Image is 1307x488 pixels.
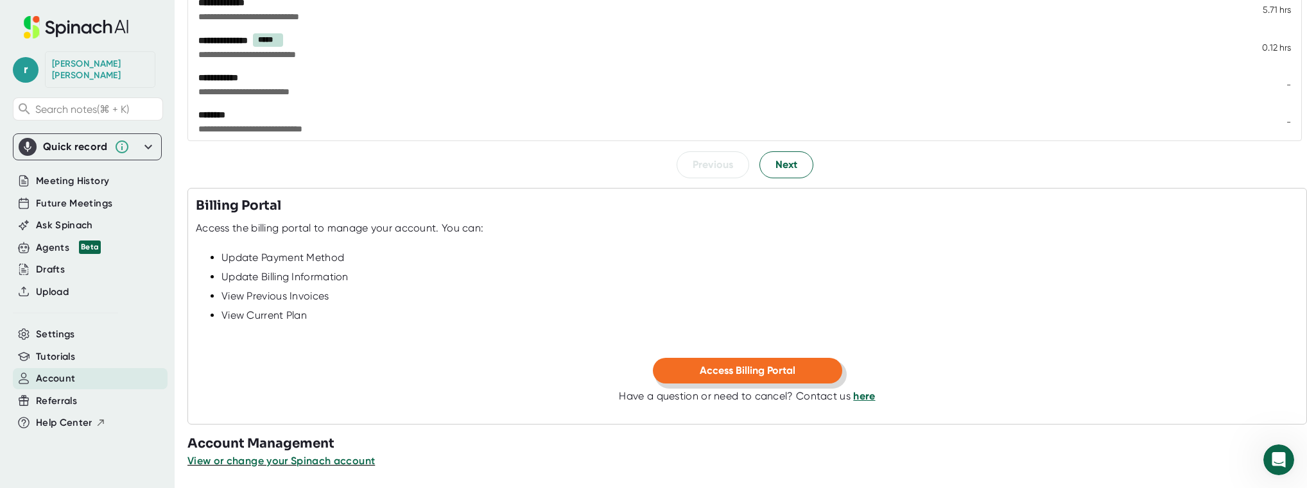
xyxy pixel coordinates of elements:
div: Update Payment Method [221,251,1299,264]
button: Account [36,371,75,386]
span: Next [775,157,797,172]
button: Next [759,151,813,178]
button: Referrals [36,394,77,408]
div: Beta [79,240,101,254]
button: Agents Beta [36,240,101,255]
td: - [1224,103,1301,140]
div: Agents [36,240,101,255]
span: Previous [693,157,733,172]
div: View Current Plan [221,309,1299,322]
div: Update Billing Information [221,271,1299,283]
button: Tutorials [36,349,75,364]
button: Future Meetings [36,196,112,211]
button: View or change your Spinach account [187,453,375,469]
a: here [853,390,875,402]
span: View or change your Spinach account [187,455,375,467]
span: Search notes (⌘ + K) [35,103,129,115]
div: Robert Crabtree [52,58,148,81]
button: Access Billing Portal [653,358,842,383]
button: Help Center [36,416,106,430]
span: r [13,57,39,83]
span: Help Center [36,416,92,430]
button: Meeting History [36,174,109,189]
div: View Previous Invoices [221,290,1299,303]
div: Quick record [43,140,108,153]
div: Have a question or need to cancel? Contact us [619,390,875,403]
div: Quick record [19,134,156,160]
button: Settings [36,327,75,342]
div: Access the billing portal to manage your account. You can: [196,222,483,235]
button: Upload [36,285,69,299]
span: Access Billing Portal [700,364,795,376]
button: Previous [677,151,749,178]
button: Drafts [36,262,65,277]
h3: Billing Portal [196,196,281,215]
button: Ask Spinach [36,218,93,233]
td: - [1224,66,1301,103]
h3: Account Management [187,434,1307,453]
td: 0.12 hrs [1224,28,1301,66]
iframe: Intercom live chat [1263,444,1294,475]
